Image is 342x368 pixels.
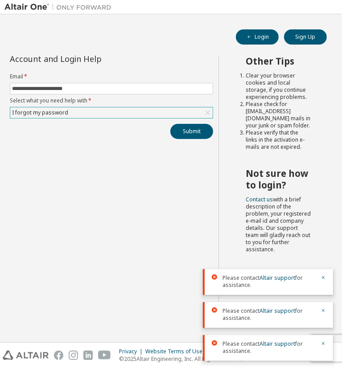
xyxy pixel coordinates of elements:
a: Contact us [246,196,273,203]
span: Please contact for assistance. [223,274,315,289]
a: Altair support [260,274,295,282]
img: facebook.svg [54,351,63,360]
label: Select what you need help with [10,97,213,104]
li: Clear your browser cookies and local storage, if you continue experiencing problems. [246,72,311,101]
h2: Other Tips [246,55,311,67]
span: Please contact for assistance. [223,340,315,355]
span: Please contact for assistance. [223,307,315,322]
li: Please check for [EMAIL_ADDRESS][DOMAIN_NAME] mails in your junk or spam folder. [246,101,311,129]
label: Email [10,73,213,80]
div: Website Terms of Use [145,348,211,355]
div: Account and Login Help [10,55,173,62]
a: Altair support [260,307,295,315]
img: instagram.svg [69,351,78,360]
a: Altair support [260,340,295,348]
li: Please verify that the links in the activation e-mails are not expired. [246,129,311,151]
h2: Not sure how to login? [246,168,311,191]
p: © 2025 Altair Engineering, Inc. All Rights Reserved. [119,355,257,363]
button: Login [236,29,279,45]
img: linkedin.svg [83,351,93,360]
img: youtube.svg [98,351,111,360]
div: I forgot my password [10,107,213,118]
img: Altair One [4,3,116,12]
button: Sign Up [284,29,327,45]
div: I forgot my password [11,108,70,118]
span: with a brief description of the problem, your registered e-mail id and company details. Our suppo... [246,196,311,253]
button: Submit [170,124,213,139]
img: altair_logo.svg [3,351,49,360]
div: Privacy [119,348,145,355]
